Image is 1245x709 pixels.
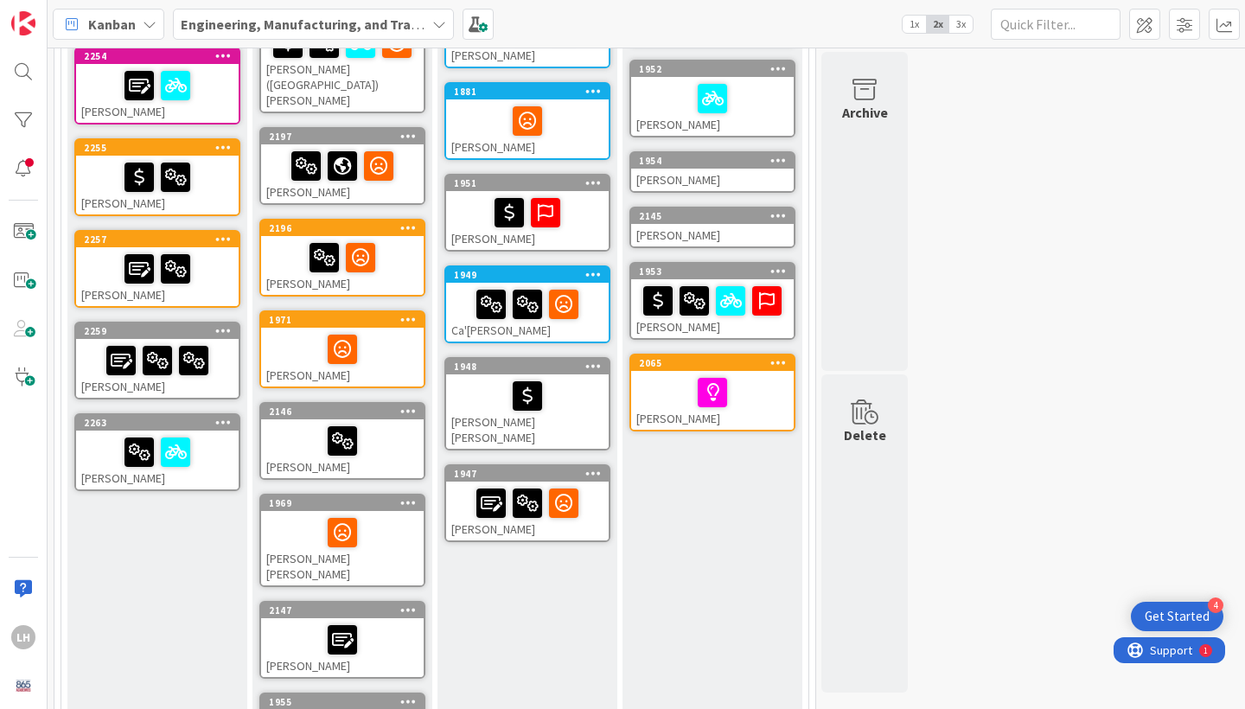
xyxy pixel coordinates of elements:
div: 1947 [454,468,609,480]
div: 1 [90,7,94,21]
div: 2146 [269,406,424,418]
div: 1881[PERSON_NAME] [446,84,609,158]
div: [PERSON_NAME] [631,169,794,191]
div: 2254 [84,50,239,62]
div: 1951 [446,176,609,191]
div: [PERSON_NAME] [76,431,239,489]
div: 1954 [639,155,794,167]
div: 2147 [261,603,424,618]
span: 2x [926,16,949,33]
div: 2147[PERSON_NAME] [261,603,424,677]
img: Visit kanbanzone.com [11,11,35,35]
div: [PERSON_NAME] [76,247,239,306]
span: Kanban [88,14,136,35]
img: avatar [11,674,35,698]
div: [PERSON_NAME] ([GEOGRAPHIC_DATA]) [PERSON_NAME] [261,6,424,112]
div: 1952[PERSON_NAME] [631,61,794,136]
div: [PERSON_NAME] [446,191,609,250]
div: [PERSON_NAME] [261,144,424,203]
div: Get Started [1145,608,1210,625]
div: 1969 [261,495,424,511]
div: Delete [844,425,886,445]
div: 2257[PERSON_NAME] [76,232,239,306]
div: 2257 [76,232,239,247]
div: 1955 [269,696,424,708]
div: 2147 [269,604,424,616]
div: 2259 [76,323,239,339]
div: 2146 [261,404,424,419]
div: 1947[PERSON_NAME] [446,466,609,540]
div: 2254 [76,48,239,64]
span: 3x [949,16,973,33]
div: 2255[PERSON_NAME] [76,140,239,214]
input: Quick Filter... [991,9,1120,40]
div: 2065 [639,357,794,369]
div: [PERSON_NAME] [631,279,794,338]
div: 2197 [269,131,424,143]
div: [PERSON_NAME] [76,339,239,398]
div: 2259 [84,325,239,337]
div: [PERSON_NAME] [76,64,239,123]
div: 1947 [446,466,609,482]
div: [PERSON_NAME] [446,482,609,540]
div: 1948 [454,361,609,373]
div: 2197[PERSON_NAME] [261,129,424,203]
div: 2263 [76,415,239,431]
div: Ca'[PERSON_NAME] [446,283,609,342]
div: 2263[PERSON_NAME] [76,415,239,489]
div: Archive [842,102,888,123]
div: [PERSON_NAME] [PERSON_NAME] [261,511,424,585]
div: 2065[PERSON_NAME] [631,355,794,430]
b: Engineering, Manufacturing, and Transportation [181,16,487,33]
div: 2259[PERSON_NAME] [76,323,239,398]
div: 1954[PERSON_NAME] [631,153,794,191]
div: 1951[PERSON_NAME] [446,176,609,250]
div: 1952 [631,61,794,77]
div: 2146[PERSON_NAME] [261,404,424,478]
div: [PERSON_NAME] [446,99,609,158]
span: 1x [903,16,926,33]
div: 1881 [446,84,609,99]
div: 1971 [269,314,424,326]
div: [PERSON_NAME] [631,77,794,136]
div: [PERSON_NAME] [261,618,424,677]
div: [PERSON_NAME] [PERSON_NAME] [446,374,609,449]
div: 1971[PERSON_NAME] [261,312,424,386]
div: 1881 [454,86,609,98]
div: [PERSON_NAME] [631,371,794,430]
div: 2145[PERSON_NAME] [631,208,794,246]
div: 2145 [631,208,794,224]
div: [PERSON_NAME] ([GEOGRAPHIC_DATA]) [PERSON_NAME] [261,22,424,112]
div: 1954 [631,153,794,169]
div: 1949 [454,269,609,281]
div: 1969 [269,497,424,509]
div: Open Get Started checklist, remaining modules: 4 [1131,602,1223,631]
div: 2196[PERSON_NAME] [261,220,424,295]
div: 2196 [269,222,424,234]
div: [PERSON_NAME] [76,156,239,214]
div: LH [11,625,35,649]
div: 1971 [261,312,424,328]
div: 2196 [261,220,424,236]
div: [PERSON_NAME] [261,328,424,386]
div: 1969[PERSON_NAME] [PERSON_NAME] [261,495,424,585]
div: 1949Ca'[PERSON_NAME] [446,267,609,342]
div: [PERSON_NAME] [631,224,794,246]
div: 2263 [84,417,239,429]
div: 2257 [84,233,239,246]
div: 1953 [639,265,794,278]
div: 1951 [454,177,609,189]
div: 1952 [639,63,794,75]
div: 2254[PERSON_NAME] [76,48,239,123]
div: 1948[PERSON_NAME] [PERSON_NAME] [446,359,609,449]
div: 1953[PERSON_NAME] [631,264,794,338]
div: [PERSON_NAME] [261,419,424,478]
div: 1953 [631,264,794,279]
div: 1948 [446,359,609,374]
div: 2197 [261,129,424,144]
div: 2065 [631,355,794,371]
div: 1949 [446,267,609,283]
div: [PERSON_NAME] [261,236,424,295]
div: 2255 [76,140,239,156]
div: 2145 [639,210,794,222]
